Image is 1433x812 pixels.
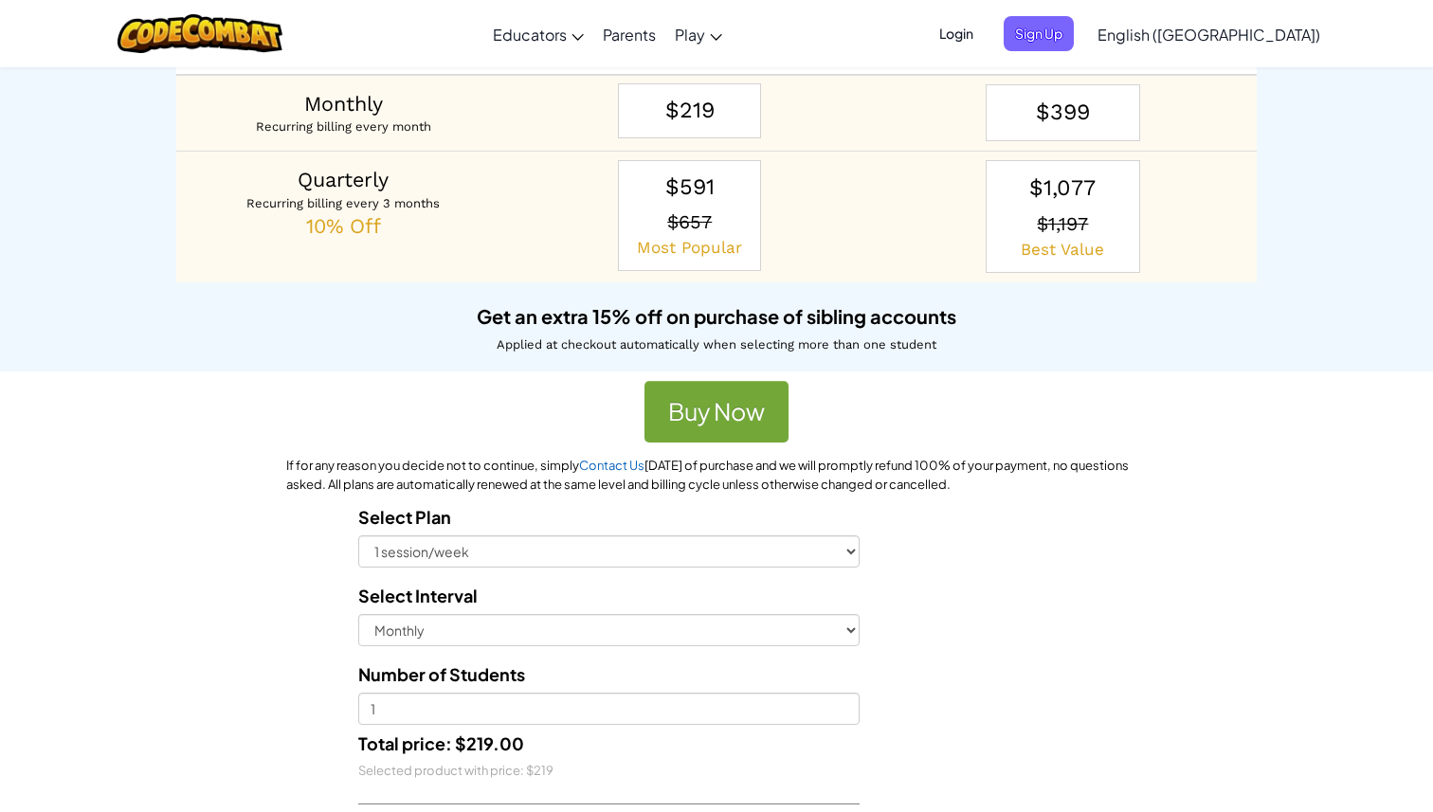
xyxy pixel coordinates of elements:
[176,301,1257,331] h5: Get an extra 15% off on purchase of sibling accounts
[998,172,1127,204] p: $1,077
[644,381,789,443] button: Buy Now
[998,205,1127,238] p: $1,197
[630,171,750,203] p: $591
[1097,25,1320,45] span: English ([GEOGRAPHIC_DATA])
[358,730,860,757] p: Total price: $219.00
[630,95,750,126] p: $219
[358,660,525,688] label: Number of Students
[593,9,665,60] a: Parents
[286,457,1146,494] p: If for any reason you decide not to continue, simply [DATE] of purchase and we will promptly refu...
[118,14,283,53] img: CodeCombat logo
[190,90,497,119] p: Monthly
[190,195,497,213] p: Recurring billing every 3 months
[190,118,497,136] p: Recurring billing every month
[630,236,750,259] p: Most Popular
[190,166,497,195] p: Quarterly
[998,238,1127,261] p: Best Value
[483,9,593,60] a: Educators
[928,16,985,51] button: Login
[675,25,705,45] span: Play
[579,458,644,473] a: Contact Us
[1004,16,1074,51] button: Sign Up
[998,97,1127,128] p: $399
[358,757,860,785] p: Selected product with price: $219
[630,203,750,236] p: $657
[176,331,1257,358] p: Applied at checkout automatically when selecting more than one student
[190,212,497,242] p: 10% Off
[1088,9,1330,60] a: English ([GEOGRAPHIC_DATA])
[358,503,451,531] label: Select Plan
[665,9,732,60] a: Play
[358,582,478,609] label: Select Interval
[493,25,567,45] span: Educators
